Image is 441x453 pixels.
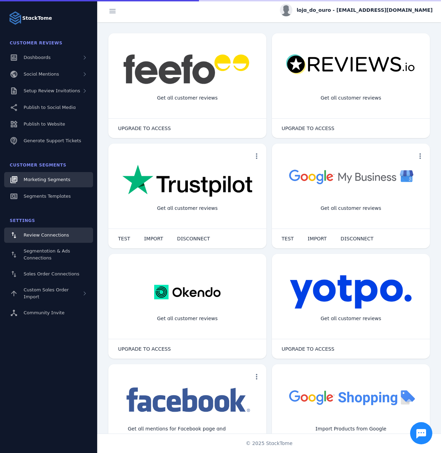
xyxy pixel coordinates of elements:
div: Get all customer reviews [315,309,387,328]
img: yotpo.png [290,275,412,309]
img: facebook.png [122,385,252,416]
span: Generate Support Tickets [24,138,81,143]
button: TEST [111,232,137,246]
button: more [250,149,264,163]
a: Publish to Website [4,117,93,132]
a: Segments Templates [4,189,93,204]
a: Sales Order Connections [4,266,93,282]
span: TEST [118,236,130,241]
a: Review Connections [4,228,93,243]
span: Publish to Social Media [24,105,76,110]
span: DISCONNECT [341,236,374,241]
strong: StackTome [22,15,52,22]
img: reviewsio.svg [286,54,416,75]
button: UPGRADE TO ACCESS [111,342,178,356]
button: more [413,149,427,163]
div: Get all customer reviews [151,89,223,107]
a: Publish to Social Media [4,100,93,115]
button: IMPORT [301,232,334,246]
img: profile.jpg [280,4,292,16]
span: IMPORT [144,236,163,241]
button: IMPORT [137,232,170,246]
div: Import Products from Google [310,420,392,438]
a: Marketing Segments [4,172,93,187]
span: UPGRADE TO ACCESS [282,347,334,351]
button: more [250,370,264,384]
span: IMPORT [308,236,327,241]
div: Get all customer reviews [151,309,223,328]
div: Get all customer reviews [151,199,223,217]
button: UPGRADE TO ACCESS [275,121,341,135]
span: Settings [10,218,35,223]
span: Customer Reviews [10,41,63,45]
img: googleshopping.png [286,385,416,409]
span: Segments Templates [24,194,71,199]
span: Social Mentions [24,71,59,77]
button: UPGRADE TO ACCESS [275,342,341,356]
span: © 2025 StackTome [246,440,293,447]
span: Customer Segments [10,163,66,168]
img: googlebusiness.png [286,164,416,189]
span: UPGRADE TO ACCESS [282,126,334,131]
button: TEST [275,232,301,246]
span: Custom Sales Order Import [24,287,69,299]
button: loja_do_ouro - [EMAIL_ADDRESS][DOMAIN_NAME] [280,4,433,16]
button: DISCONNECT [170,232,217,246]
img: okendo.webp [154,275,220,309]
img: Logo image [8,11,22,25]
div: Get all mentions for Facebook page and Instagram account [122,420,252,445]
span: UPGRADE TO ACCESS [118,126,171,131]
span: Publish to Website [24,121,65,127]
span: Review Connections [24,232,69,238]
button: DISCONNECT [334,232,381,246]
span: Community Invite [24,310,65,315]
div: Get all customer reviews [315,89,387,107]
span: Sales Order Connections [24,271,79,276]
a: Community Invite [4,305,93,320]
span: loja_do_ouro - [EMAIL_ADDRESS][DOMAIN_NAME] [297,7,433,14]
span: TEST [282,236,294,241]
img: trustpilot.png [122,164,252,198]
span: Setup Review Invitations [24,88,80,93]
div: Get all customer reviews [315,199,387,217]
a: Generate Support Tickets [4,133,93,148]
span: Marketing Segments [24,177,70,182]
img: feefo.png [122,54,252,84]
span: UPGRADE TO ACCESS [118,347,171,351]
span: DISCONNECT [177,236,210,241]
span: Dashboards [24,55,51,60]
a: Segmentation & Ads Connections [4,244,93,265]
button: UPGRADE TO ACCESS [111,121,178,135]
span: Segmentation & Ads Connections [24,248,70,260]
